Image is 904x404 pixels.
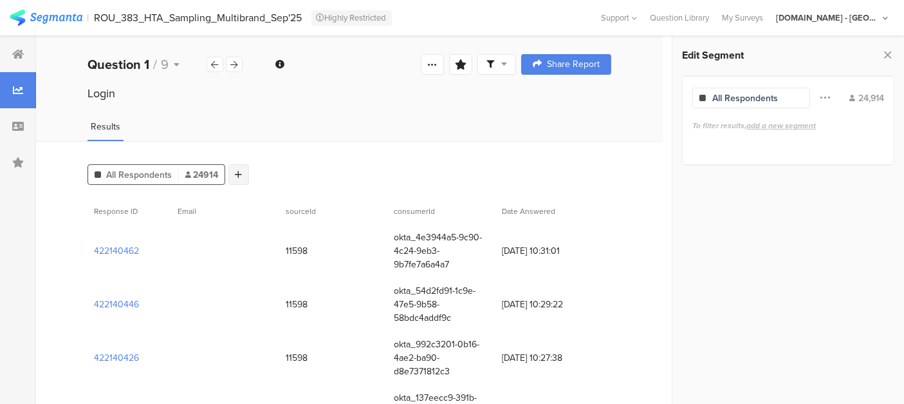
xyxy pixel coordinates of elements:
span: 24914 [185,168,218,182]
span: consumerId [394,206,435,217]
section: 422140426 [94,351,139,365]
div: okta_992c3201-0b16-4ae2-ba90-d8e7371812c3 [394,338,489,378]
div: Support [601,8,637,28]
div: ROU_383_HTA_Sampling_Multibrand_Sep'25 [95,12,302,24]
a: My Surveys [715,12,770,24]
div: 11598 [286,351,308,365]
span: Response ID [94,206,138,217]
div: 11598 [286,298,308,311]
span: / [153,55,157,74]
span: add a new segment [746,120,816,131]
div: All Respondents [712,91,778,105]
span: Edit Segment [682,48,744,63]
div: Login [88,85,611,102]
div: okta_4e3944a5-9c90-4c24-9eb3-9b7fe7a6a4a7 [394,231,489,271]
span: Share Report [547,60,600,69]
span: [DATE] 10:27:38 [502,351,605,365]
span: [DATE] 10:29:22 [502,298,605,311]
span: [DATE] 10:31:01 [502,244,605,258]
span: Results [91,120,120,133]
span: 9 [161,55,169,74]
div: okta_54d2fd91-1c9e-47e5-9b58-58bdc4addf9c [394,284,489,325]
b: Question 1 [88,55,149,74]
div: [DOMAIN_NAME] - [GEOGRAPHIC_DATA] [776,12,879,24]
div: 11598 [286,244,308,258]
a: Question Library [643,12,715,24]
section: 422140462 [94,244,139,258]
span: Email [178,206,196,217]
span: sourceId [286,206,316,217]
div: Highly Restricted [311,10,392,26]
div: | [88,10,89,25]
span: Date Answered [502,206,555,217]
div: 24,914 [849,91,884,105]
span: All Respondents [106,168,172,182]
div: To filter results, [692,120,884,131]
img: segmanta logo [10,10,82,26]
section: 422140446 [94,298,139,311]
